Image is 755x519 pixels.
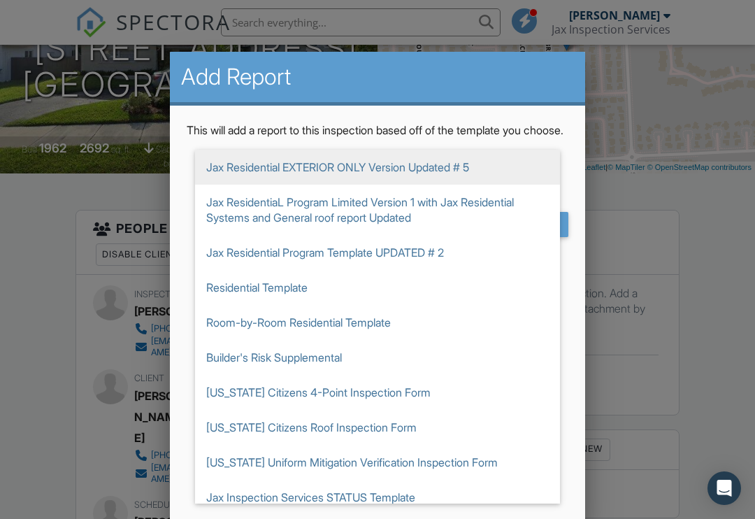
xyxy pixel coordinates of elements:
[195,445,560,480] span: [US_STATE] Uniform Mitigation Verification Inspection Form
[195,150,560,185] span: Jax Residential EXTERIOR ONLY Version Updated # 5
[195,480,560,515] span: Jax Inspection Services STATUS Template
[187,122,568,138] p: This will add a report to this inspection based off of the template you choose.
[195,410,560,445] span: [US_STATE] Citizens Roof Inspection Form
[195,185,560,235] span: Jax ResidentiaL Program Limited Version 1 with Jax Residential Systems and General roof report Up...
[195,305,560,340] span: Room-by-Room Residential Template
[195,340,560,375] span: Builder's Risk Supplemental
[181,63,574,91] h2: Add Report
[195,270,560,305] span: Residential Template
[707,471,741,505] div: Open Intercom Messenger
[195,235,560,270] span: Jax Residential Program Template UPDATED # 2
[195,375,560,410] span: [US_STATE] Citizens 4-Point Inspection Form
